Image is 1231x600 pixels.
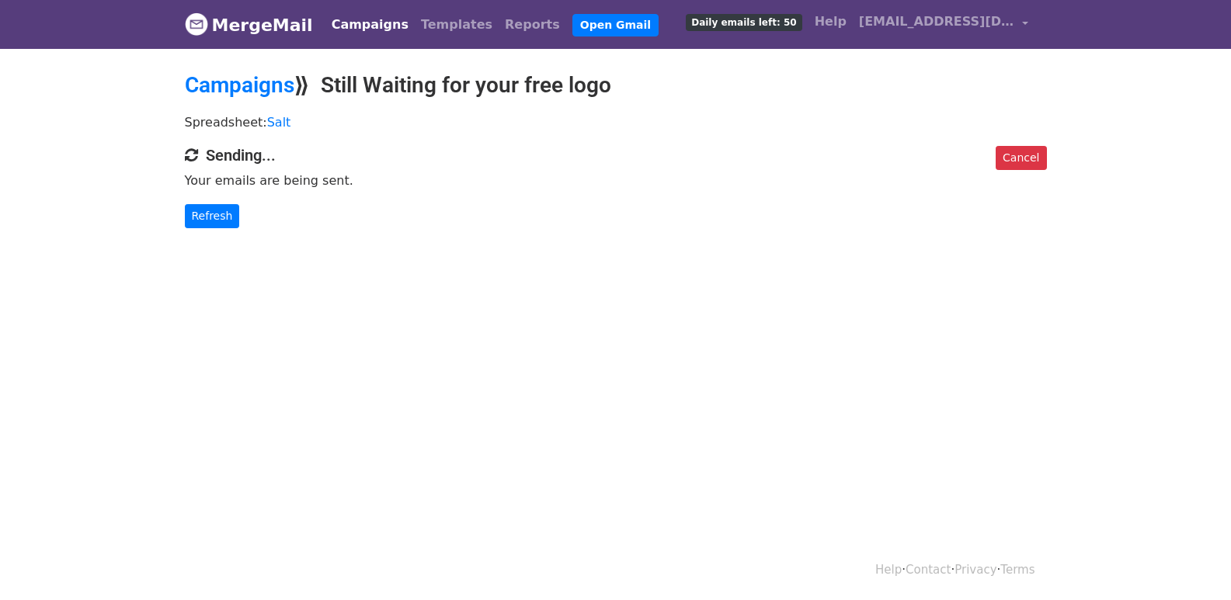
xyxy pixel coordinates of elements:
[859,12,1014,31] span: [EMAIL_ADDRESS][DOMAIN_NAME]
[185,172,1047,189] p: Your emails are being sent.
[325,9,415,40] a: Campaigns
[906,563,951,577] a: Contact
[415,9,499,40] a: Templates
[1000,563,1035,577] a: Terms
[185,9,313,41] a: MergeMail
[185,114,1047,130] p: Spreadsheet:
[185,146,1047,165] h4: Sending...
[185,12,208,36] img: MergeMail logo
[686,14,802,31] span: Daily emails left: 50
[572,14,659,36] a: Open Gmail
[853,6,1035,43] a: [EMAIL_ADDRESS][DOMAIN_NAME]
[499,9,566,40] a: Reports
[875,563,902,577] a: Help
[680,6,808,37] a: Daily emails left: 50
[955,563,996,577] a: Privacy
[185,72,294,98] a: Campaigns
[185,204,240,228] a: Refresh
[267,115,291,130] a: Salt
[996,146,1046,170] a: Cancel
[808,6,853,37] a: Help
[185,72,1047,99] h2: ⟫ Still Waiting for your free logo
